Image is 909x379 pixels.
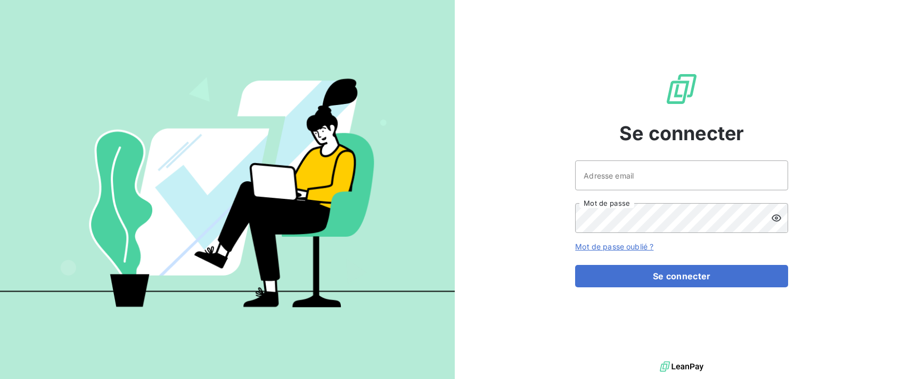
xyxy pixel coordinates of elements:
[575,242,653,251] a: Mot de passe oublié ?
[575,160,788,190] input: placeholder
[660,359,703,375] img: logo
[619,119,744,148] span: Se connecter
[665,72,699,106] img: Logo LeanPay
[575,265,788,287] button: Se connecter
